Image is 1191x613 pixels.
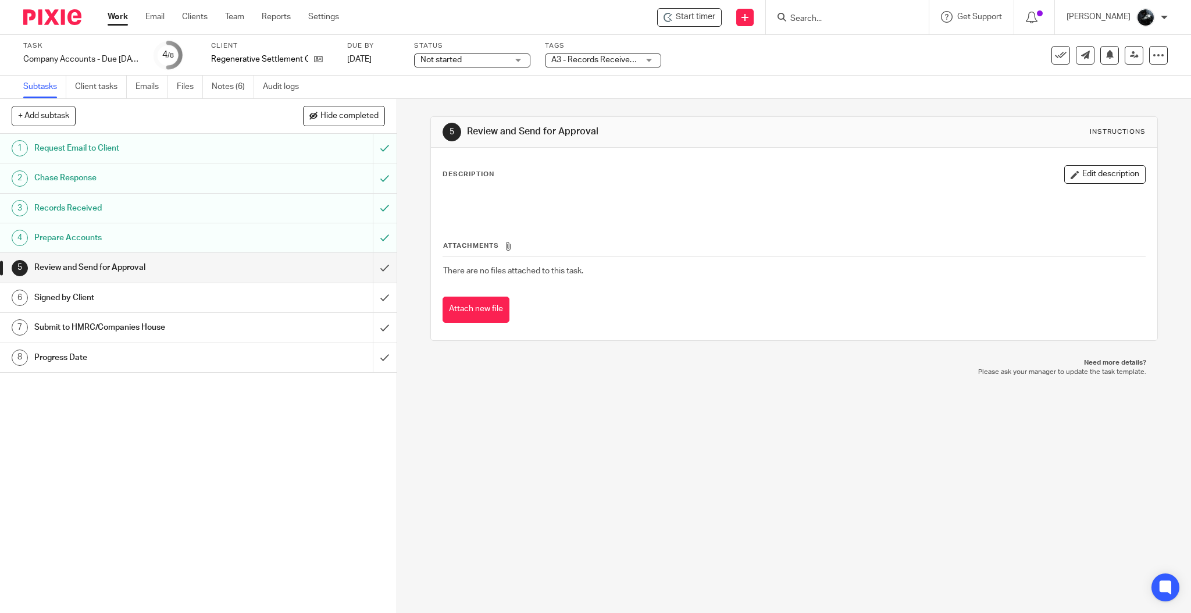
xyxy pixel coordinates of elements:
img: Pixie [23,9,81,25]
div: 3 [12,200,28,216]
label: Tags [545,41,661,51]
label: Task [23,41,140,51]
button: Hide completed [303,106,385,126]
h1: Signed by Client [34,289,252,306]
h1: Request Email to Client [34,140,252,157]
div: Company Accounts - Due 1st May 2023 Onwards [23,54,140,65]
div: 2 [12,170,28,187]
h1: Review and Send for Approval [467,126,819,138]
p: Description [443,170,494,179]
a: Files [177,76,203,98]
div: Company Accounts - Due [DATE] Onwards [23,54,140,65]
h1: Review and Send for Approval [34,259,252,276]
span: [DATE] [347,55,372,63]
a: Work [108,11,128,23]
h1: Submit to HMRC/Companies House [34,319,252,336]
a: Clients [182,11,208,23]
a: Team [225,11,244,23]
p: [PERSON_NAME] [1067,11,1131,23]
span: Hide completed [320,112,379,121]
div: 6 [12,290,28,306]
div: Regenerative Settlement CIC - Company Accounts - Due 1st May 2023 Onwards [657,8,722,27]
a: Client tasks [75,76,127,98]
label: Client [211,41,333,51]
span: There are no files attached to this task. [443,267,583,275]
button: Edit description [1064,165,1146,184]
img: 1000002122.jpg [1136,8,1155,27]
div: 5 [12,260,28,276]
div: 8 [12,350,28,366]
button: Attach new file [443,297,509,323]
a: Notes (6) [212,76,254,98]
a: Emails [135,76,168,98]
p: Need more details? [442,358,1147,368]
small: /8 [167,52,174,59]
label: Due by [347,41,400,51]
div: 4 [12,230,28,246]
a: Subtasks [23,76,66,98]
label: Status [414,41,530,51]
span: Attachments [443,243,499,249]
h1: Prepare Accounts [34,229,252,247]
a: Audit logs [263,76,308,98]
div: 5 [443,123,461,141]
div: Instructions [1090,127,1146,137]
h1: Progress Date [34,349,252,366]
span: Start timer [676,11,715,23]
div: 7 [12,319,28,336]
p: Regenerative Settlement CIC [211,54,308,65]
h1: Records Received [34,199,252,217]
span: Get Support [957,13,1002,21]
input: Search [789,14,894,24]
div: 1 [12,140,28,156]
button: + Add subtask [12,106,76,126]
div: 4 [162,48,174,62]
a: Settings [308,11,339,23]
a: Reports [262,11,291,23]
p: Please ask your manager to update the task template. [442,368,1147,377]
span: A3 - Records Received + 1 [551,56,647,64]
span: Not started [420,56,462,64]
a: Email [145,11,165,23]
h1: Chase Response [34,169,252,187]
